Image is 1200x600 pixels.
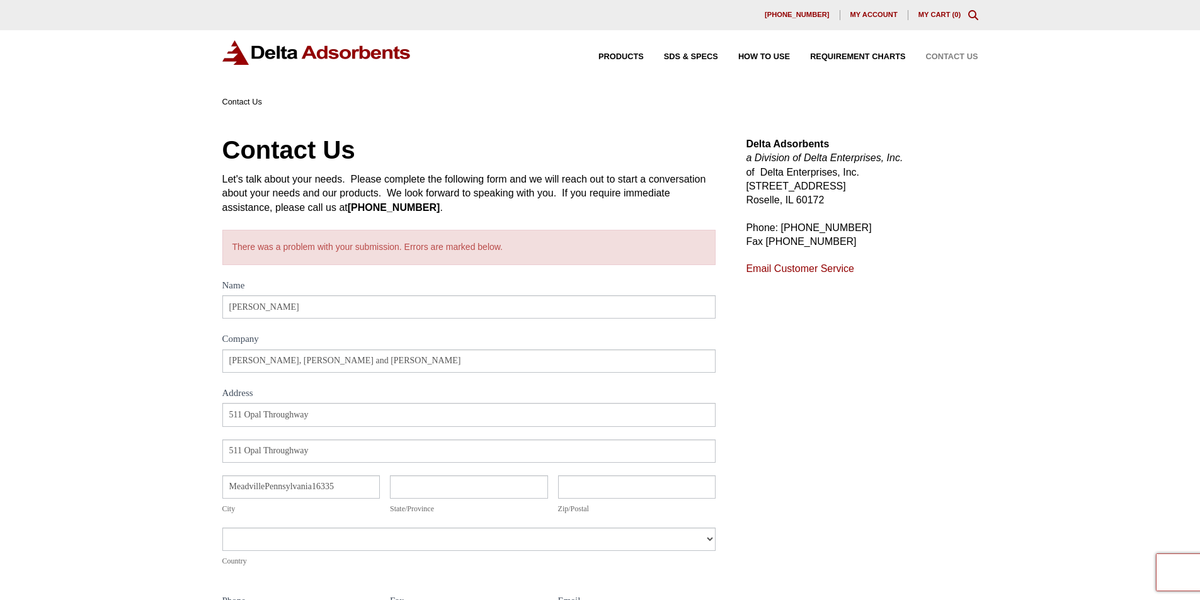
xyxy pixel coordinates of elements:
p: of Delta Enterprises, Inc. [STREET_ADDRESS] Roselle, IL 60172 [746,137,978,208]
em: a Division of Delta Enterprises, Inc. [746,152,903,163]
a: SDS & SPECS [644,53,718,61]
div: Address [222,385,716,404]
a: Email Customer Service [746,263,854,274]
a: Contact Us [906,53,978,61]
div: Let's talk about your needs. Please complete the following form and we will reach out to start a ... [222,173,716,215]
h1: Contact Us [222,137,716,162]
img: Delta Adsorbents [222,40,411,65]
span: Requirement Charts [810,53,905,61]
div: State/Province [390,502,548,515]
strong: [PHONE_NUMBER] [348,202,440,213]
a: My Cart (0) [918,11,961,18]
span: Contact Us [222,97,262,106]
div: Zip/Postal [558,502,716,515]
span: 0 [954,11,958,18]
strong: Delta Adsorbents [746,139,829,149]
span: Products [598,53,644,61]
a: [PHONE_NUMBER] [755,10,840,20]
div: City [222,502,380,515]
div: Country [222,555,716,567]
a: How to Use [718,53,790,61]
label: Company [222,331,716,349]
span: SDS & SPECS [664,53,718,61]
div: There was a problem with your submission. Errors are marked below. [222,230,716,265]
a: Requirement Charts [790,53,905,61]
label: Name [222,278,716,296]
a: My account [840,10,908,20]
div: Toggle Modal Content [968,10,978,20]
span: Contact Us [926,53,978,61]
a: Products [578,53,644,61]
span: My account [850,11,898,18]
span: [PHONE_NUMBER] [765,11,830,18]
span: How to Use [738,53,790,61]
p: Phone: [PHONE_NUMBER] Fax [PHONE_NUMBER] [746,221,978,249]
